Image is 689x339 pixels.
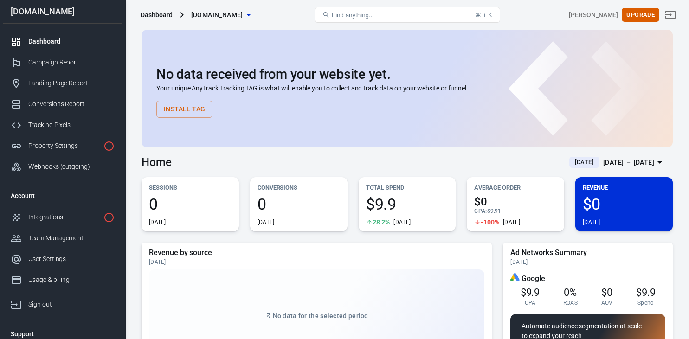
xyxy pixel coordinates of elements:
[103,212,115,223] svg: 1 networks not verified yet
[28,37,115,46] div: Dashboard
[258,196,340,212] span: 0
[583,218,600,226] div: [DATE]
[3,156,122,177] a: Webhooks (outgoing)
[28,99,115,109] div: Conversions Report
[481,219,499,225] span: -100%
[3,228,122,249] a: Team Management
[562,155,673,170] button: [DATE][DATE] － [DATE]
[474,183,557,192] p: Average Order
[601,287,612,298] span: $0
[475,12,492,19] div: ⌘ + K
[583,183,665,192] p: Revenue
[156,101,212,118] button: Install Tag
[191,9,243,21] span: zaprojektujswojlive.pl
[601,299,613,307] span: AOV
[142,156,172,169] h3: Home
[637,299,654,307] span: Spend
[659,4,682,26] a: Sign out
[258,183,340,192] p: Conversions
[103,141,115,152] svg: Property is not installed yet
[571,158,598,167] span: [DATE]
[187,6,254,24] button: [DOMAIN_NAME]
[149,258,484,266] div: [DATE]
[3,115,122,135] a: Tracking Pixels
[474,196,557,207] span: $0
[332,12,374,19] span: Find anything...
[603,157,654,168] div: [DATE] － [DATE]
[28,275,115,285] div: Usage & billing
[622,8,659,22] button: Upgrade
[3,290,122,315] a: Sign out
[258,218,275,226] div: [DATE]
[636,287,656,298] span: $9.9
[366,183,449,192] p: Total Spend
[393,218,411,226] div: [DATE]
[3,185,122,207] li: Account
[3,207,122,228] a: Integrations
[3,31,122,52] a: Dashboard
[28,212,100,222] div: Integrations
[3,7,122,16] div: [DOMAIN_NAME]
[510,258,665,266] div: [DATE]
[3,269,122,290] a: Usage & billing
[149,218,166,226] div: [DATE]
[521,287,540,298] span: $9.9
[149,183,232,192] p: Sessions
[156,67,658,82] h2: No data received from your website yet.
[156,83,658,93] p: Your unique AnyTrack Tracking TAG is what will enable you to collect and track data on your websi...
[510,273,520,284] div: Google Ads
[28,120,115,130] div: Tracking Pixels
[510,248,665,257] h5: Ad Networks Summary
[525,299,536,307] span: CPA
[141,10,173,19] div: Dashboard
[487,208,502,214] span: $9.91
[149,196,232,212] span: 0
[510,273,665,284] div: Google
[28,300,115,309] div: Sign out
[3,73,122,94] a: Landing Page Report
[28,254,115,264] div: User Settings
[503,218,520,226] div: [DATE]
[3,135,122,156] a: Property Settings
[28,141,100,151] div: Property Settings
[474,208,487,214] span: CPA :
[373,219,390,225] span: 28.2%
[28,233,115,243] div: Team Management
[315,7,500,23] button: Find anything...⌘ + K
[563,299,578,307] span: ROAS
[366,196,449,212] span: $9.9
[273,312,368,320] span: No data for the selected period
[3,249,122,269] a: User Settings
[28,58,115,67] div: Campaign Report
[28,78,115,88] div: Landing Page Report
[569,10,618,20] div: Account id: JWsSGoDI
[583,196,665,212] span: $0
[3,52,122,73] a: Campaign Report
[149,248,484,257] h5: Revenue by source
[3,94,122,115] a: Conversions Report
[28,162,115,172] div: Webhooks (outgoing)
[564,287,577,298] span: 0%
